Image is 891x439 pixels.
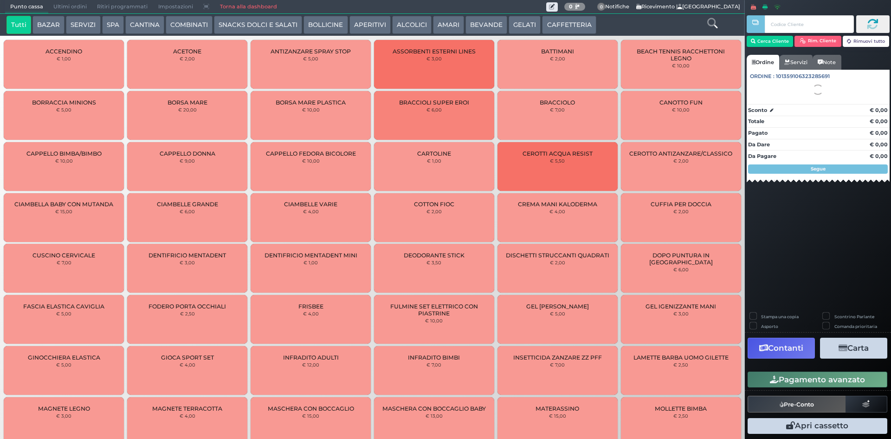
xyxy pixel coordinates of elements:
[426,209,442,214] small: € 2,00
[870,153,888,159] strong: € 0,00
[393,48,476,55] span: ASSORBENTI ESTERNI LINES
[673,158,689,164] small: € 2,00
[417,150,451,157] span: CARTOLINE
[178,107,197,112] small: € 20,00
[673,311,689,316] small: € 3,00
[518,201,597,208] span: CREMA MANI KALODERMA
[549,209,565,214] small: € 4,00
[283,354,339,361] span: INFRADITO ADULTI
[180,413,195,419] small: € 4,00
[214,0,282,13] a: Torna alla dashboard
[870,141,888,148] strong: € 0,00
[302,107,320,112] small: € 10,00
[26,150,102,157] span: CAPPELLO BIMBA/BIMBO
[549,413,566,419] small: € 15,00
[523,150,593,157] span: CEROTTI ACQUA RESIST
[750,72,775,80] span: Ordine :
[748,106,767,114] strong: Sconto
[425,318,443,323] small: € 10,00
[303,209,319,214] small: € 4,00
[32,252,95,259] span: CUSCINO CERVICALE
[673,362,688,367] small: € 2,50
[569,3,573,10] b: 0
[628,48,733,62] span: BEACH TENNIS RACCHETTONI LEGNO
[794,36,841,47] button: Rim. Cliente
[160,150,215,157] span: CAPPELLO DONNA
[148,303,226,310] span: FODERO PORTA OCCHIALI
[14,201,113,208] span: CIAMBELLA BABY CON MUTANDA
[102,16,124,34] button: SPA
[426,56,442,61] small: € 3,00
[302,362,319,367] small: € 12,00
[92,0,153,13] span: Ritiri programmati
[125,16,164,34] button: CANTINA
[180,362,195,367] small: € 4,00
[748,141,770,148] strong: Da Dare
[761,323,778,329] label: Asporto
[303,16,348,34] button: BOLLICINE
[633,354,729,361] span: LAMETTE BARBA UOMO GILETTE
[748,338,815,359] button: Contanti
[813,55,841,70] a: Note
[28,354,100,361] span: GINOCCHIERA ELASTICA
[426,413,443,419] small: € 13,00
[152,405,222,412] span: MAGNETE TERRACOTTA
[404,252,465,259] span: DEODORANTE STICK
[550,107,565,112] small: € 7,00
[161,354,214,361] span: GIOCA SPORT SET
[513,354,602,361] span: INSETTICIDA ZANZARE ZZ PFF
[629,150,732,157] span: CEROTTO ANTIZANZARE/CLASSICO
[550,260,565,265] small: € 2,00
[157,201,218,208] span: CIAMBELLE GRANDE
[382,405,486,412] span: MASCHERA CON BOCCAGLIO BABY
[748,372,887,387] button: Pagamento avanzato
[399,99,469,106] span: BRACCIOLI SUPER EROI
[180,260,195,265] small: € 3,00
[870,107,888,113] strong: € 0,00
[266,150,356,157] span: CAPPELLO FEDORA BICOLORE
[748,418,887,434] button: Apri cassetto
[32,99,96,106] span: BORRACCIA MINIONS
[776,72,830,80] span: 101359106323285691
[748,130,768,136] strong: Pagato
[506,252,609,259] span: DISCHETTI STRUCCANTI QUADRATI
[45,48,82,55] span: ACCENDINO
[433,16,464,34] button: AMARI
[651,201,711,208] span: CUFFIA PER DOCCIA
[426,260,441,265] small: € 3,50
[153,0,198,13] span: Impostazioni
[23,303,104,310] span: FASCIA ELASTICA CAVIGLIA
[392,16,432,34] button: ALCOLICI
[426,107,442,112] small: € 6,00
[57,260,71,265] small: € 7,00
[56,362,71,367] small: € 5,00
[811,166,826,172] strong: Segue
[536,405,579,412] span: MATERASSINO
[302,158,320,164] small: € 10,00
[550,362,565,367] small: € 7,00
[55,158,73,164] small: € 10,00
[834,323,877,329] label: Comanda prioritaria
[540,99,575,106] span: BRACCIOLO
[349,16,391,34] button: APERITIVI
[659,99,703,106] span: CANOTTO FUN
[271,48,351,55] span: ANTIZANZARE SPRAY STOP
[148,252,226,259] span: DENTIFRICIO MENTADENT
[820,338,887,359] button: Carta
[465,16,507,34] button: BEVANDE
[628,252,733,266] span: DOPO PUNTURA IN [GEOGRAPHIC_DATA]
[5,0,48,13] span: Punto cassa
[382,303,486,317] span: FULMINE SET ELETTRICO CON PIASTRINE
[303,56,318,61] small: € 5,00
[276,99,346,106] span: BORSA MARE PLASTICA
[542,16,596,34] button: CAFFETTERIA
[168,99,207,106] span: BORSA MARE
[265,252,357,259] span: DENTIFRICIO MENTADENT MINI
[56,311,71,316] small: € 5,00
[268,405,354,412] span: MASCHERA CON BOCCAGLIO
[748,153,776,159] strong: Da Pagare
[180,56,195,61] small: € 2,00
[748,396,846,413] button: Pre-Conto
[748,118,764,124] strong: Totale
[779,55,813,70] a: Servizi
